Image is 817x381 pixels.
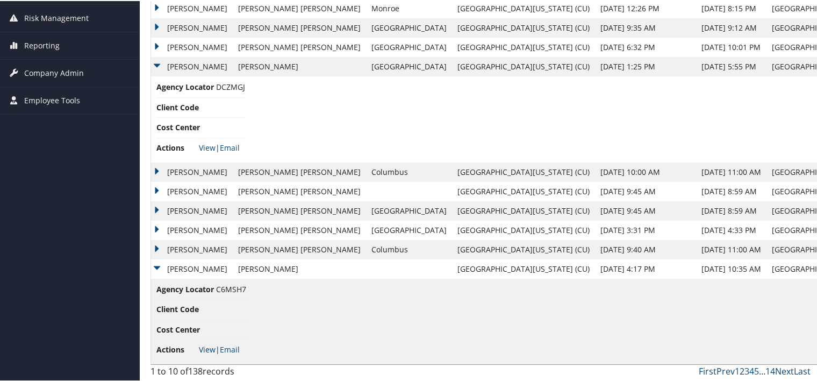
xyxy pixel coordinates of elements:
[156,323,200,335] span: Cost Center
[24,59,84,86] span: Company Admin
[696,17,766,37] td: [DATE] 9:12 AM
[452,161,595,181] td: [GEOGRAPHIC_DATA][US_STATE] (CU)
[151,239,233,258] td: [PERSON_NAME]
[595,181,696,200] td: [DATE] 9:45 AM
[595,17,696,37] td: [DATE] 9:35 AM
[216,283,246,293] span: C6MSH7
[366,17,452,37] td: [GEOGRAPHIC_DATA]
[151,220,233,239] td: [PERSON_NAME]
[452,200,595,220] td: [GEOGRAPHIC_DATA][US_STATE] (CU)
[151,17,233,37] td: [PERSON_NAME]
[199,343,216,354] a: View
[156,302,199,314] span: Client Code
[699,364,716,376] a: First
[595,258,696,278] td: [DATE] 4:17 PM
[366,220,452,239] td: [GEOGRAPHIC_DATA]
[366,239,452,258] td: Columbus
[366,161,452,181] td: Columbus
[696,258,766,278] td: [DATE] 10:35 AM
[595,37,696,56] td: [DATE] 6:32 PM
[452,56,595,75] td: [GEOGRAPHIC_DATA][US_STATE] (CU)
[765,364,775,376] a: 14
[452,181,595,200] td: [GEOGRAPHIC_DATA][US_STATE] (CU)
[188,364,203,376] span: 138
[595,200,696,220] td: [DATE] 9:45 AM
[366,56,452,75] td: [GEOGRAPHIC_DATA]
[151,161,233,181] td: [PERSON_NAME]
[233,200,366,220] td: [PERSON_NAME] [PERSON_NAME]
[775,364,794,376] a: Next
[696,220,766,239] td: [DATE] 4:33 PM
[595,239,696,258] td: [DATE] 9:40 AM
[744,364,749,376] a: 3
[452,17,595,37] td: [GEOGRAPHIC_DATA][US_STATE] (CU)
[24,86,80,113] span: Employee Tools
[716,364,735,376] a: Prev
[220,142,240,152] a: Email
[233,161,366,181] td: [PERSON_NAME] [PERSON_NAME]
[595,161,696,181] td: [DATE] 10:00 AM
[595,220,696,239] td: [DATE] 3:31 PM
[216,81,245,91] span: DCZMGJ
[696,37,766,56] td: [DATE] 10:01 PM
[749,364,754,376] a: 4
[452,220,595,239] td: [GEOGRAPHIC_DATA][US_STATE] (CU)
[452,258,595,278] td: [GEOGRAPHIC_DATA][US_STATE] (CU)
[156,121,200,132] span: Cost Center
[233,258,366,278] td: [PERSON_NAME]
[199,142,216,152] a: View
[696,200,766,220] td: [DATE] 8:59 AM
[151,37,233,56] td: [PERSON_NAME]
[233,181,366,200] td: [PERSON_NAME] [PERSON_NAME]
[696,161,766,181] td: [DATE] 11:00 AM
[199,343,240,354] span: |
[151,56,233,75] td: [PERSON_NAME]
[740,364,744,376] a: 2
[156,343,197,355] span: Actions
[366,37,452,56] td: [GEOGRAPHIC_DATA]
[794,364,811,376] a: Last
[696,56,766,75] td: [DATE] 5:55 PM
[233,56,366,75] td: [PERSON_NAME]
[233,220,366,239] td: [PERSON_NAME] [PERSON_NAME]
[759,364,765,376] span: …
[156,283,214,294] span: Agency Locator
[754,364,759,376] a: 5
[452,239,595,258] td: [GEOGRAPHIC_DATA][US_STATE] (CU)
[24,31,60,58] span: Reporting
[366,200,452,220] td: [GEOGRAPHIC_DATA]
[199,142,240,152] span: |
[233,17,366,37] td: [PERSON_NAME] [PERSON_NAME]
[735,364,740,376] a: 1
[151,181,233,200] td: [PERSON_NAME]
[233,37,366,56] td: [PERSON_NAME] [PERSON_NAME]
[156,80,214,92] span: Agency Locator
[233,239,366,258] td: [PERSON_NAME] [PERSON_NAME]
[156,141,197,153] span: Actions
[452,37,595,56] td: [GEOGRAPHIC_DATA][US_STATE] (CU)
[151,258,233,278] td: [PERSON_NAME]
[595,56,696,75] td: [DATE] 1:25 PM
[696,239,766,258] td: [DATE] 11:00 AM
[220,343,240,354] a: Email
[24,4,89,31] span: Risk Management
[151,200,233,220] td: [PERSON_NAME]
[696,181,766,200] td: [DATE] 8:59 AM
[156,101,199,112] span: Client Code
